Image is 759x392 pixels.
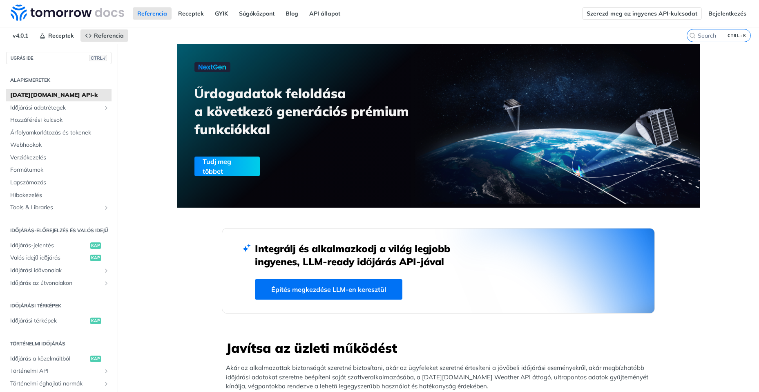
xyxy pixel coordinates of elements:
font: Receptek [178,10,204,17]
font: Időjárási térképek [10,317,57,324]
a: Időjárási térképekkap [6,315,112,327]
a: Hozzáférési kulcsok [6,114,112,126]
a: Hibakezelés [6,189,112,202]
a: Bejelentkezés [704,7,751,20]
a: Referencia [133,7,172,20]
font: [DATE][DOMAIN_NAME] API-k [10,91,98,99]
font: Javítsa az üzleti működést [226,340,397,356]
font: Történelmi API [10,367,49,374]
font: Akár az alkalmazottak biztonságát szeretné biztosítani, akár az ügyfeleket szeretné értesíteni a ... [226,364,648,390]
a: Formátumok [6,164,112,176]
span: Tools & Libraries [10,204,101,212]
a: Blog [281,7,303,20]
a: Receptek [35,29,78,42]
a: Tools & LibrariesShow subpages for Tools & Libraries [6,202,112,214]
a: Valós idejű időjáráskap [6,252,112,264]
font: Időjárási idővonalak [10,267,62,274]
font: kap [91,318,100,323]
font: kap [91,243,100,248]
font: Történelmi éghajlati normák [10,380,83,387]
font: Időjárás az útvonalakon [10,279,72,287]
button: Show subpages for Tools & Libraries [103,204,109,211]
font: a következő generációs prémium funkciókkal [194,103,409,137]
font: Blog [286,10,298,17]
font: Űrdogadatok feloldása [194,85,346,101]
font: kap [91,255,100,260]
a: Referencia [80,29,128,42]
a: Időjárási idővonalakIdőjárási idővonalak aloldalainak megjelenítése [6,264,112,277]
a: GYIK [210,7,232,20]
button: Időjárási idővonalak aloldalainak megjelenítése [103,267,109,274]
a: Építés megkezdése LLM-en keresztül [255,279,402,300]
font: Építés megkezdése LLM-en keresztül [271,285,386,293]
font: Időjárás a közelmúltból [10,355,70,362]
font: Időjárási adatrétegek [10,104,66,111]
a: Időjárási adatrétegekIdőjárási adatrétegek aloldalainak megjelenítése [6,102,112,114]
font: Referencia [137,10,167,17]
font: Alapismeretek [10,77,50,83]
a: Verziókezelés [6,152,112,164]
kbd: CTRL-K [726,31,748,40]
button: Aloldalak megjelenítése a Történelmi API-hoz [103,368,109,374]
button: Az Útvonalak időjárása aloldalainak megjelenítése [103,280,109,287]
font: Szerezd meg az ingyenes API-kulcsodat [587,10,697,17]
font: GYIK [215,10,228,17]
font: Időjárás-jelentés [10,242,54,249]
button: Aloldalak megjelenítése a Történelmi éghajlati normálértékekhez [103,381,109,387]
font: UGRÁS IDE [11,56,33,60]
a: Tudj meg többet [194,157,397,176]
font: Időjárás-előrejelzés és valós idejű [10,227,108,233]
a: Történelmi APIAloldalak megjelenítése a Történelmi API-hoz [6,365,112,377]
font: Valós idejű időjárás [10,254,60,261]
img: Következő generáció [194,62,230,72]
font: Árfolyamkorlátozás és tokenek [10,129,91,136]
a: Receptek [174,7,208,20]
img: Tomorrow.io Időjárás API dokumentáció [11,4,124,21]
a: Időjárás az útvonalakonAz Útvonalak időjárása aloldalainak megjelenítése [6,277,112,289]
font: Időjárási térképek [10,302,61,309]
font: Tudj meg többet [203,157,231,175]
span: CTRL-/ [89,55,107,61]
font: Hozzáférési kulcsok [10,116,63,123]
font: kap [91,356,100,361]
a: Lapszámozás [6,177,112,189]
font: Lapszámozás [10,179,46,186]
a: Súgóközpont [234,7,279,20]
a: Webhookok [6,139,112,151]
button: UGRÁS IDECTRL-/ [6,52,112,64]
a: API állapot [305,7,345,20]
font: Receptek [48,32,74,39]
font: Verziókezelés [10,154,46,161]
a: Időjárás-jelentéskap [6,240,112,252]
a: Szerezd meg az ingyenes API-kulcsodat [582,7,702,20]
button: Időjárási adatrétegek aloldalainak megjelenítése [103,105,109,111]
a: Árfolyamkorlátozás és tokenek [6,127,112,139]
font: Bejelentkezés [708,10,746,17]
font: Referencia [94,32,124,39]
font: v4.0.1 [13,32,28,39]
font: Webhookok [10,141,42,148]
font: Hibakezelés [10,191,42,199]
svg: Search [689,32,696,39]
font: API állapot [309,10,340,17]
font: Súgóközpont [239,10,275,17]
font: Integrálj és alkalmazkodj a világ legjobb ingyenes, LLM-ready időjárás API-jával [255,242,450,268]
a: Történelmi éghajlati normákAloldalak megjelenítése a Történelmi éghajlati normálértékekhez [6,378,112,390]
a: Időjárás a közelmúltbólkap [6,353,112,365]
font: Történelmi időjárás [10,340,65,347]
font: Formátumok [10,166,43,173]
a: [DATE][DOMAIN_NAME] API-k [6,89,112,101]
